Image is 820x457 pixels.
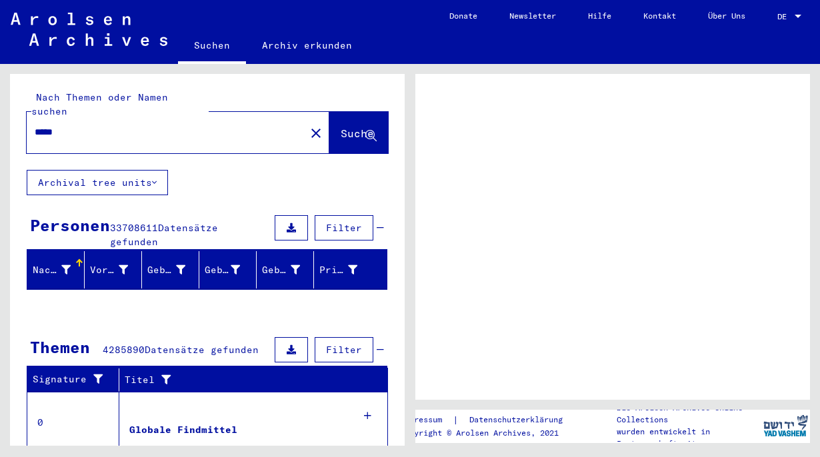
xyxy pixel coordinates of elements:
[617,402,761,426] p: Die Arolsen Archives Online-Collections
[326,344,362,356] span: Filter
[85,251,142,288] mat-header-cell: Vorname
[326,222,362,234] span: Filter
[33,263,71,277] div: Nachname
[147,263,185,277] div: Geburtsname
[319,259,374,280] div: Prisoner #
[315,215,373,240] button: Filter
[262,259,317,280] div: Geburtsdatum
[178,29,246,64] a: Suchen
[205,259,257,280] div: Geburt‏
[103,344,145,356] span: 4285890
[27,392,119,453] td: 0
[90,259,145,280] div: Vorname
[303,119,329,146] button: Clear
[314,251,387,288] mat-header-cell: Prisoner #
[125,369,375,390] div: Titel
[33,369,122,390] div: Signature
[33,259,87,280] div: Nachname
[129,423,237,437] div: Globale Findmittel
[30,213,110,237] div: Personen
[90,263,128,277] div: Vorname
[400,413,579,427] div: |
[246,29,368,61] a: Archiv erkunden
[110,222,218,248] span: Datensätze gefunden
[459,413,579,427] a: Datenschutzerklärung
[199,251,257,288] mat-header-cell: Geburt‏
[142,251,199,288] mat-header-cell: Geburtsname
[147,259,202,280] div: Geburtsname
[400,413,453,427] a: Impressum
[125,373,361,387] div: Titel
[205,263,240,277] div: Geburt‏
[145,344,259,356] span: Datensätze gefunden
[27,170,168,195] button: Archival tree units
[617,426,761,450] p: wurden entwickelt in Partnerschaft mit
[315,337,373,362] button: Filter
[33,372,109,386] div: Signature
[319,263,357,277] div: Prisoner #
[308,125,324,141] mat-icon: close
[31,91,168,117] mat-label: Nach Themen oder Namen suchen
[262,263,300,277] div: Geburtsdatum
[110,222,158,234] span: 33708611
[341,127,374,140] span: Suche
[11,13,167,46] img: Arolsen_neg.svg
[761,409,811,442] img: yv_logo.png
[400,427,579,439] p: Copyright © Arolsen Archives, 2021
[329,112,388,153] button: Suche
[27,251,85,288] mat-header-cell: Nachname
[257,251,314,288] mat-header-cell: Geburtsdatum
[30,335,90,359] div: Themen
[777,12,792,21] span: DE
